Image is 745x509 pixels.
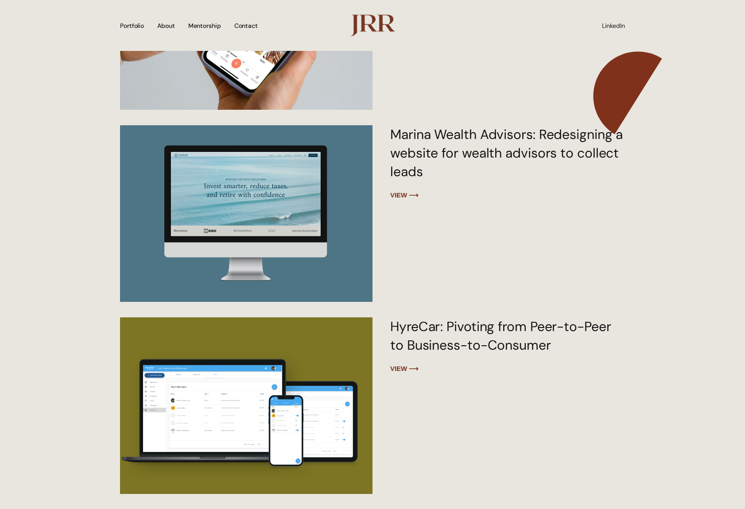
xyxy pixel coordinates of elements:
[390,191,419,199] a: Read more about Marina Wealth Advisors: Redesigning a website for wealth advisors to collect leads
[234,11,258,41] a: Contact
[120,11,144,41] a: Portfolio
[390,318,611,354] a: HyreCar: Pivoting from Peer-to-Peer to Business-to-Consumer
[188,11,221,41] a: Mentorship
[602,22,625,29] a: LinkedIn
[390,126,623,180] a: Marina Wealth Advisors: Redesigning a website for wealth advisors to collect leads
[157,11,175,41] a: About
[390,365,419,372] a: Read more about HyreCar: Pivoting from Peer-to-Peer to Business-to-Consumer
[120,11,322,41] nav: Menu
[350,14,395,37] img: logo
